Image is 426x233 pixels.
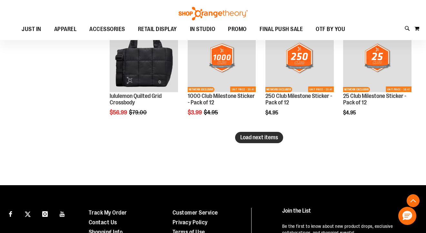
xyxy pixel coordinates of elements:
[57,208,68,219] a: Visit our Youtube page
[188,87,214,92] span: NETWORK EXCLUSIVE
[83,22,132,37] a: ACCESSORIES
[343,24,411,93] a: 25 Club Milestone Sticker - Pack of 12NETWORK EXCLUSIVE
[5,208,16,219] a: Visit our Facebook page
[253,22,310,37] a: FINAL PUSH SALE
[262,20,337,132] div: product
[340,20,415,132] div: product
[265,93,332,106] a: 250 Club Milestone Sticker - Pack of 12
[39,208,51,219] a: Visit our Instagram page
[265,24,334,93] a: 250 Club Milestone Sticker - Pack of 12NETWORK EXCLUSIVE
[188,109,203,116] span: $3.99
[309,22,352,37] a: OTF BY YOU
[222,22,253,37] a: PROMO
[22,22,41,37] span: JUST IN
[235,132,283,143] button: Load next items
[343,87,370,92] span: NETWORK EXCLUSIVE
[132,22,183,37] a: RETAIL DISPLAY
[54,22,77,37] span: APPAREL
[240,134,278,141] span: Load next items
[184,20,259,132] div: product
[129,109,148,116] span: $79.00
[282,208,414,220] h4: Join the List
[265,110,279,116] span: $4.95
[188,24,256,93] a: 1000 Club Milestone Sticker - Pack of 12SALENETWORK EXCLUSIVE
[190,22,215,37] span: IN STUDIO
[204,109,219,116] span: $4.95
[173,219,208,226] a: Privacy Policy
[106,20,181,132] div: product
[48,22,83,37] a: APPAREL
[89,219,117,226] a: Contact Us
[343,93,406,106] a: 25 Club Milestone Sticker - Pack of 12
[188,24,256,92] img: 1000 Club Milestone Sticker - Pack of 12
[178,7,249,20] img: Shop Orangetheory
[407,194,420,207] button: Back To Top
[138,22,177,37] span: RETAIL DISPLAY
[89,209,127,216] a: Track My Order
[15,22,48,37] a: JUST IN
[183,22,222,37] a: IN STUDIO
[110,24,178,92] img: lululemon Quilted Grid Crossbody
[260,22,303,37] span: FINAL PUSH SALE
[110,93,162,106] a: lululemon Quilted Grid Crossbody
[173,209,218,216] a: Customer Service
[228,22,247,37] span: PROMO
[265,87,292,92] span: NETWORK EXCLUSIVE
[22,208,34,219] a: Visit our X page
[343,110,357,116] span: $4.95
[110,24,178,93] a: lululemon Quilted Grid CrossbodySALE
[188,93,255,106] a: 1000 Club Milestone Sticker - Pack of 12
[110,109,128,116] span: $56.99
[265,24,334,92] img: 250 Club Milestone Sticker - Pack of 12
[316,22,345,37] span: OTF BY YOU
[25,211,31,217] img: Twitter
[398,207,416,225] button: Hello, have a question? Let’s chat.
[89,22,125,37] span: ACCESSORIES
[343,24,411,92] img: 25 Club Milestone Sticker - Pack of 12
